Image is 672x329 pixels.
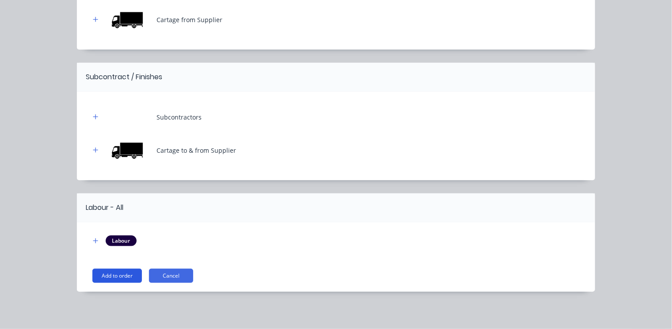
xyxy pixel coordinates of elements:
div: Cartage from Supplier [157,15,222,24]
button: Add to order [92,269,142,283]
div: Subcontractors [157,112,202,122]
img: Cartage from Supplier [106,8,150,32]
button: Cancel [149,269,193,283]
div: Cartage to & from Supplier [157,146,236,155]
img: Cartage to & from Supplier [106,138,150,163]
div: Labour - All [86,202,123,213]
div: Subcontract / Finishes [86,72,162,82]
div: Labour [106,236,137,246]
